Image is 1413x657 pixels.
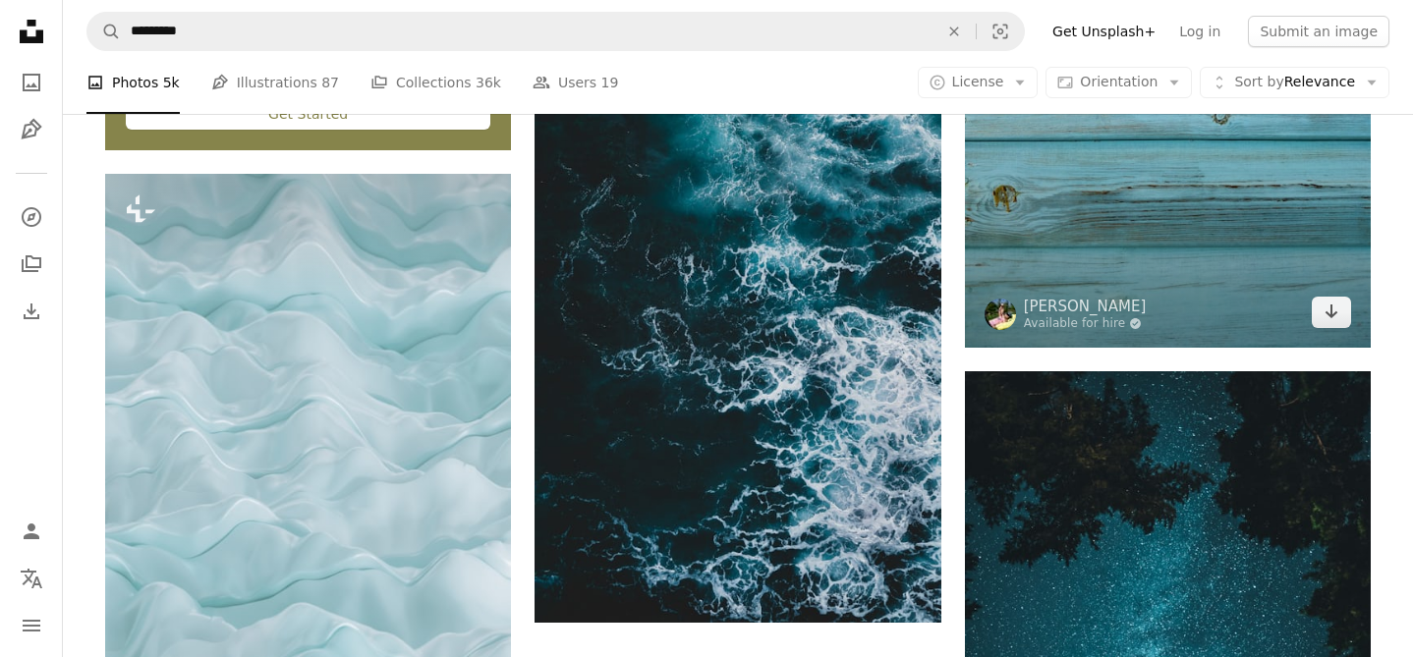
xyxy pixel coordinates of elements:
span: 87 [321,72,339,93]
a: Illustrations [12,110,51,149]
span: 36k [476,72,501,93]
a: Illustrations 87 [211,51,339,114]
a: Log in [1167,16,1232,47]
a: Home — Unsplash [12,12,51,55]
button: Visual search [977,13,1024,50]
form: Find visuals sitewide [86,12,1025,51]
button: Menu [12,606,51,645]
a: Collections 36k [370,51,501,114]
img: Go to Kevin Borrill's profile [985,299,1016,330]
span: License [952,74,1004,89]
a: Download History [12,292,51,331]
a: Log in / Sign up [12,512,51,551]
a: Available for hire [1024,316,1147,332]
a: Get Unsplash+ [1041,16,1167,47]
span: Orientation [1080,74,1158,89]
button: Sort byRelevance [1200,67,1389,98]
a: Explore [12,197,51,237]
button: Orientation [1046,67,1192,98]
span: Relevance [1234,73,1355,92]
span: 19 [601,72,619,93]
button: Search Unsplash [87,13,121,50]
a: [PERSON_NAME] [1024,297,1147,316]
a: a blue and white background with wavy lines [105,468,511,486]
a: Collections [12,245,51,284]
button: Clear [933,13,976,50]
a: Download [1312,297,1351,328]
a: Photos [12,63,51,102]
a: blue sea water [535,252,940,270]
button: Language [12,559,51,598]
button: License [918,67,1039,98]
span: Sort by [1234,74,1283,89]
button: Submit an image [1248,16,1389,47]
a: Users 19 [533,51,619,114]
